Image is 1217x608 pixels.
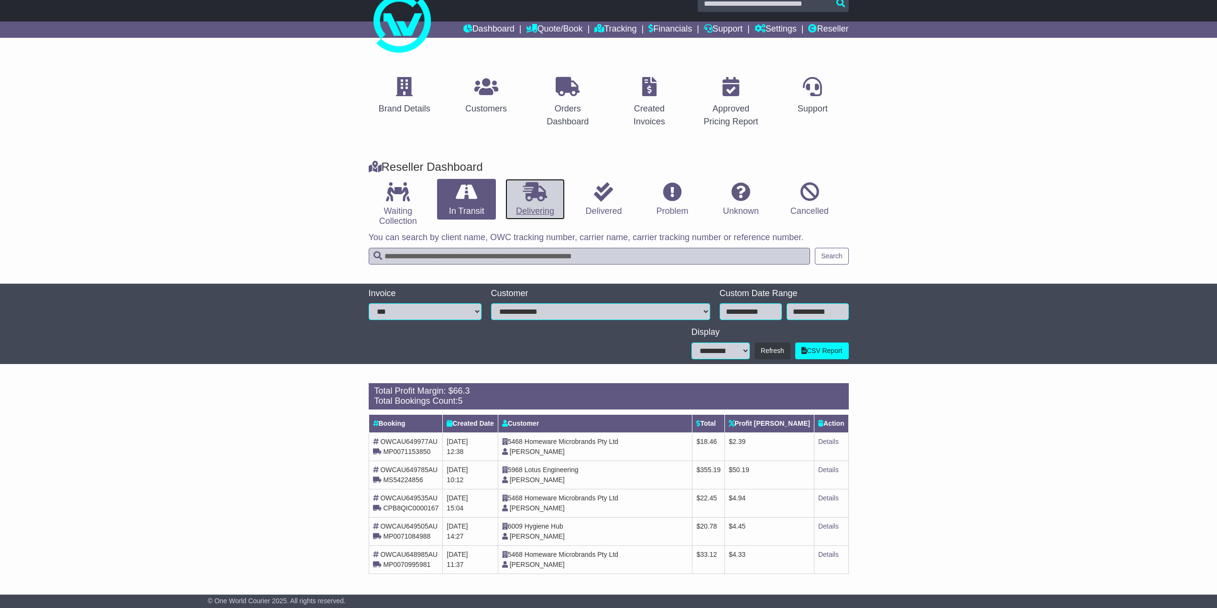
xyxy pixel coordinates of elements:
span: [PERSON_NAME] [510,476,565,484]
span: [PERSON_NAME] [510,561,565,568]
div: Total Profit Margin: $ [374,386,843,397]
th: Booking [369,414,443,432]
span: Hygiene Hub [525,522,563,530]
a: CSV Report [795,343,849,359]
span: 50.19 [733,466,749,474]
span: MP0071084988 [383,532,430,540]
a: Tracking [594,22,636,38]
button: Search [815,248,848,265]
a: Cancelled [780,179,839,220]
span: Homeware Microbrands Pty Ltd [525,551,618,558]
span: [DATE] [447,551,468,558]
div: Invoice [369,288,482,299]
span: 12:38 [447,448,463,455]
span: [PERSON_NAME] [510,448,565,455]
span: [DATE] [447,522,468,530]
a: Delivering [505,179,564,220]
td: $ [725,489,814,517]
a: Delivered [574,179,633,220]
span: 4.45 [733,522,746,530]
span: 66.3 [453,386,470,396]
span: 5468 [508,551,523,558]
span: Lotus Engineering [525,466,579,474]
a: In Transit [437,179,496,220]
span: OWCAU649785AU [380,466,438,474]
span: 4.94 [733,494,746,502]
a: Quote/Book [526,22,582,38]
div: Display [691,327,849,338]
div: Total Bookings Count: [374,396,843,407]
span: OWCAU648985AU [380,551,438,558]
a: Reseller [808,22,848,38]
th: Action [814,414,848,432]
span: 33.12 [700,551,717,558]
div: Support [798,102,828,115]
td: $ [692,461,725,489]
span: MS54224856 [383,476,423,484]
div: Reseller Dashboard [364,160,854,174]
span: [DATE] [447,466,468,474]
a: Details [818,438,839,445]
th: Created Date [443,414,498,432]
div: Orders Dashboard [538,102,598,128]
div: Brand Details [379,102,430,115]
span: © One World Courier 2025. All rights reserved. [208,597,346,605]
th: Profit [PERSON_NAME] [725,414,814,432]
span: OWCAU649535AU [380,494,438,502]
th: Customer [498,414,692,432]
td: $ [725,517,814,545]
span: 5968 [508,466,523,474]
span: [DATE] [447,494,468,502]
div: Customer [491,288,710,299]
a: Approved Pricing Report [695,74,767,132]
a: Support [704,22,743,38]
span: OWCAU649505AU [380,522,438,530]
span: 2.39 [733,438,746,445]
span: 5 [458,396,463,406]
th: Total [692,414,725,432]
span: 5468 [508,438,523,445]
a: Details [818,522,839,530]
a: Unknown [712,179,770,220]
td: $ [725,432,814,461]
a: Details [818,551,839,558]
span: 4.33 [733,551,746,558]
a: Dashboard [463,22,515,38]
td: $ [725,461,814,489]
span: 6009 [508,522,523,530]
a: Waiting Collection [369,179,428,230]
a: Customers [459,74,513,119]
span: MP0071153850 [383,448,430,455]
span: 355.19 [700,466,721,474]
td: $ [725,545,814,574]
span: MP0070995981 [383,561,430,568]
a: Problem [643,179,702,220]
td: $ [692,517,725,545]
span: 22.45 [700,494,717,502]
td: $ [692,489,725,517]
td: $ [692,545,725,574]
div: Approved Pricing Report [701,102,761,128]
a: Settings [755,22,797,38]
div: Customers [465,102,507,115]
div: Custom Date Range [720,288,849,299]
span: OWCAU649977AU [380,438,438,445]
span: 14:27 [447,532,463,540]
a: Details [818,494,839,502]
p: You can search by client name, OWC tracking number, carrier name, carrier tracking number or refe... [369,232,849,243]
span: 15:04 [447,504,463,512]
span: 5468 [508,494,523,502]
span: 10:12 [447,476,463,484]
button: Refresh [755,343,790,359]
a: Brand Details [373,74,437,119]
td: $ [692,432,725,461]
span: [PERSON_NAME] [510,532,565,540]
a: Created Invoices [614,74,686,132]
a: Financials [648,22,692,38]
span: 18.46 [700,438,717,445]
a: Support [791,74,834,119]
span: 20.78 [700,522,717,530]
span: 11:37 [447,561,463,568]
span: [PERSON_NAME] [510,504,565,512]
div: Created Invoices [620,102,680,128]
